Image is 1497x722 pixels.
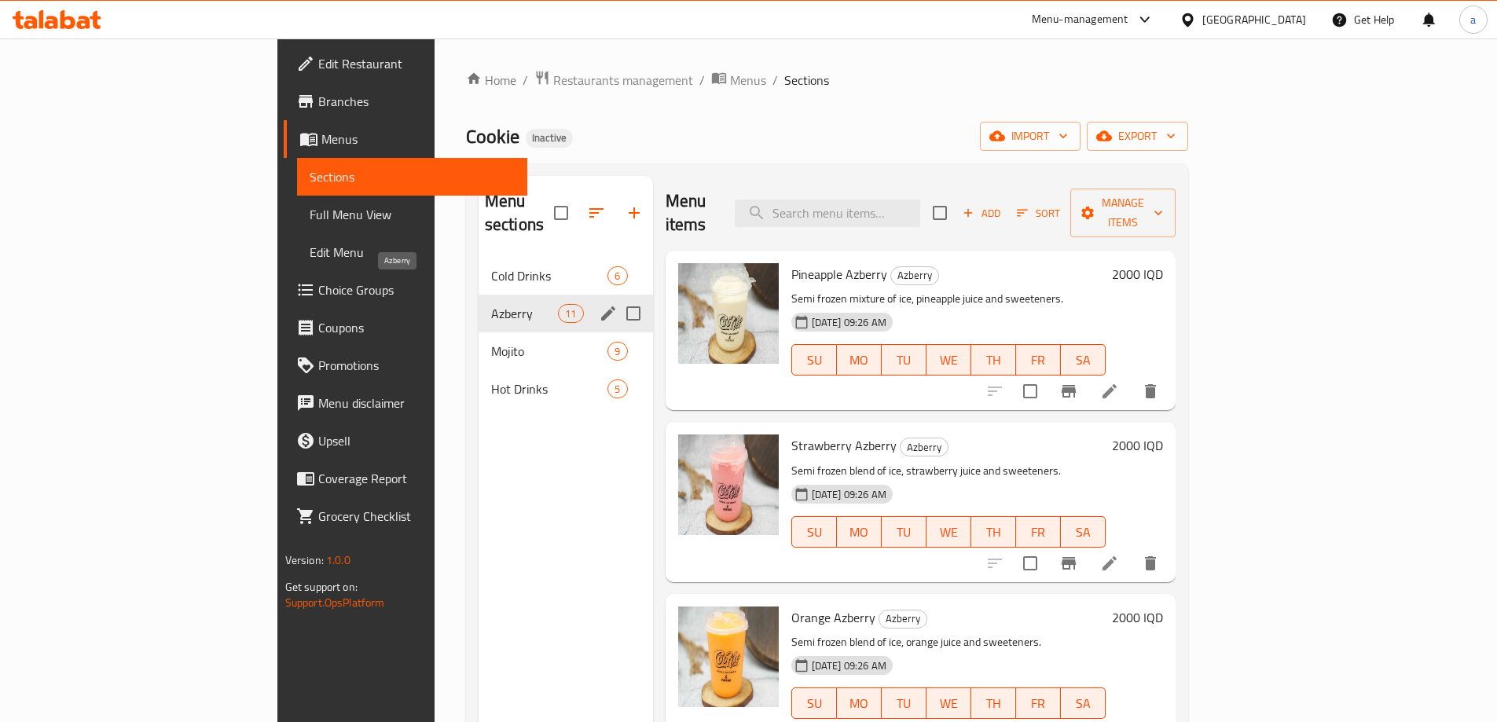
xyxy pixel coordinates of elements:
button: edit [596,302,620,325]
button: SA [1061,344,1106,376]
span: Menus [730,71,766,90]
span: Azberry [901,438,948,456]
div: Azberry [890,266,939,285]
div: Inactive [526,129,573,148]
span: Grocery Checklist [318,507,515,526]
span: MO [843,349,875,372]
a: Edit Menu [297,233,527,271]
p: Semi frozen blend of ice, strawberry juice and sweeteners. [791,461,1106,481]
span: export [1099,126,1176,146]
a: Grocery Checklist [284,497,527,535]
span: Manage items [1083,193,1163,233]
button: SA [1061,687,1106,719]
div: Azberry11edit [479,295,653,332]
span: SU [798,692,831,715]
span: [DATE] 09:26 AM [805,658,893,673]
button: Sort [1013,201,1064,225]
span: WE [933,349,965,372]
a: Support.OpsPlatform [285,592,385,613]
span: Add item [956,201,1007,225]
span: 11 [559,306,582,321]
span: Version: [285,550,324,570]
button: SU [791,687,837,719]
nav: breadcrumb [466,70,1188,90]
h6: 2000 IQD [1112,434,1163,456]
a: Coupons [284,309,527,346]
span: MO [843,521,875,544]
span: Full Menu View [310,205,515,224]
span: Sort [1017,204,1060,222]
span: Pineapple Azberry [791,262,887,286]
span: a [1470,11,1476,28]
a: Sections [297,158,527,196]
button: FR [1016,687,1061,719]
span: SU [798,349,831,372]
span: FR [1022,349,1055,372]
span: Upsell [318,431,515,450]
span: FR [1022,521,1055,544]
a: Full Menu View [297,196,527,233]
img: Orange Azberry [678,607,779,707]
h6: 2000 IQD [1112,607,1163,629]
button: delete [1132,372,1169,410]
p: Semi frozen blend of ice, orange juice and sweeteners. [791,632,1106,652]
span: Sections [784,71,829,90]
span: Menus [321,130,515,148]
h6: 2000 IQD [1112,263,1163,285]
span: Sort sections [578,194,615,232]
div: items [607,379,627,398]
a: Menus [711,70,766,90]
img: Pineapple Azberry [678,263,779,364]
button: FR [1016,344,1061,376]
div: items [558,304,583,323]
span: Azberry [891,266,938,284]
span: Strawberry Azberry [791,434,897,457]
a: Choice Groups [284,271,527,309]
div: Azberry [900,438,948,456]
button: SA [1061,516,1106,548]
div: Azberry [879,610,927,629]
div: Hot Drinks [491,379,608,398]
button: Branch-specific-item [1050,372,1088,410]
span: TU [888,692,920,715]
span: import [992,126,1068,146]
button: Manage items [1070,189,1176,237]
span: Edit Menu [310,243,515,262]
button: Branch-specific-item [1050,544,1088,582]
span: Choice Groups [318,280,515,299]
span: MO [843,692,875,715]
div: Hot Drinks5 [479,370,653,408]
nav: Menu sections [479,251,653,414]
h2: Menu items [666,189,716,236]
span: Cold Drinks [491,266,608,285]
span: Restaurants management [553,71,693,90]
div: items [607,342,627,361]
span: 6 [608,269,626,284]
button: Add [956,201,1007,225]
a: Edit menu item [1100,554,1119,573]
a: Branches [284,82,527,120]
button: delete [1132,544,1169,582]
span: Select all sections [545,196,578,229]
span: Coupons [318,318,515,337]
div: Cold Drinks6 [479,257,653,295]
span: WE [933,692,965,715]
button: MO [837,344,882,376]
span: Azberry [879,610,926,628]
a: Restaurants management [534,70,693,90]
a: Promotions [284,346,527,384]
span: Edit Restaurant [318,54,515,73]
button: TU [882,516,926,548]
li: / [772,71,778,90]
a: Edit menu item [1100,382,1119,401]
span: [DATE] 09:26 AM [805,315,893,330]
button: WE [926,344,971,376]
a: Edit Restaurant [284,45,527,82]
span: Select to update [1014,375,1047,408]
span: TU [888,521,920,544]
span: TH [978,521,1010,544]
a: Menus [284,120,527,158]
a: Menu disclaimer [284,384,527,422]
a: Upsell [284,422,527,460]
